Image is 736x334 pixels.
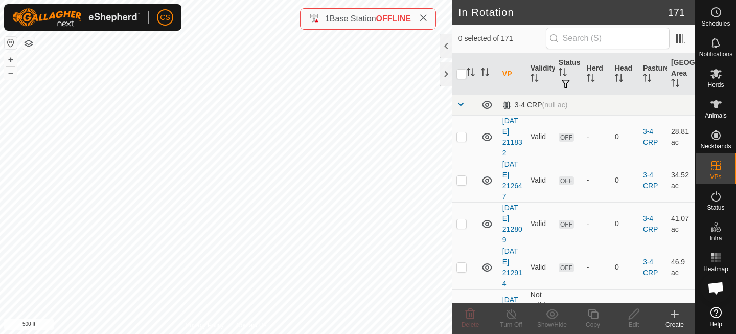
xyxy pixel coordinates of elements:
div: - [587,175,607,186]
td: Valid [526,159,555,202]
th: Herd [583,53,611,95]
td: 0 [611,246,639,289]
img: Gallagher Logo [12,8,140,27]
p-sorticon: Activate to sort [643,75,651,83]
span: OFF [559,176,574,185]
td: Valid [526,202,555,246]
p-sorticon: Activate to sort [615,75,623,83]
span: OFF [559,133,574,142]
p-sorticon: Activate to sort [559,70,567,78]
p-sorticon: Activate to sort [481,70,489,78]
div: Copy [572,320,613,329]
span: Delete [462,321,479,328]
th: VP [498,53,526,95]
td: Valid [526,115,555,159]
th: Status [555,53,583,95]
span: Animals [705,113,727,119]
div: Turn Off [491,320,532,329]
a: 3-4 CRP [643,127,658,146]
td: 0 [611,202,639,246]
span: (null ac) [542,101,568,109]
button: – [5,67,17,79]
p-sorticon: Activate to sort [467,70,475,78]
h2: In Rotation [458,6,668,18]
th: Pasture [639,53,667,95]
div: Edit [613,320,654,329]
p-sorticon: Activate to sort [587,75,595,83]
span: 1 [325,14,330,23]
th: Head [611,53,639,95]
span: 0 selected of 171 [458,33,546,44]
div: - [587,131,607,142]
th: [GEOGRAPHIC_DATA] Area [667,53,695,95]
div: Open chat [701,273,731,303]
td: Valid [526,246,555,289]
td: 34.52 ac [667,159,695,202]
button: Map Layers [22,37,35,50]
span: OFF [559,263,574,272]
span: OFFLINE [376,14,411,23]
a: 3-4 CRP [643,258,658,277]
div: 3-4 CRP [502,101,567,109]
a: [DATE] 212914 [502,247,522,287]
a: [DATE] 211832 [502,117,522,157]
button: Reset Map [5,37,17,49]
a: Contact Us [236,321,266,330]
p-sorticon: Activate to sort [531,75,539,83]
p-sorticon: Activate to sort [671,80,679,88]
div: Create [654,320,695,329]
span: Herds [707,82,724,88]
a: 3-4 CRP [643,214,658,233]
span: VPs [710,174,721,180]
div: - [587,218,607,229]
td: 41.07 ac [667,202,695,246]
div: - [587,262,607,273]
td: 28.81 ac [667,115,695,159]
a: Help [696,303,736,331]
span: Neckbands [700,143,731,149]
span: Heatmap [703,266,728,272]
a: [DATE] 212809 [502,204,522,244]
a: 3-4 CRP [643,171,658,190]
td: 0 [611,115,639,159]
a: [DATE] 212647 [502,160,522,201]
span: 171 [668,5,685,20]
span: Infra [709,235,722,241]
td: 46.9 ac [667,246,695,289]
input: Search (S) [546,28,670,49]
span: OFF [559,220,574,229]
button: + [5,54,17,66]
td: 0 [611,159,639,202]
span: Notifications [699,51,732,57]
th: Validity [526,53,555,95]
span: Base Station [330,14,376,23]
span: CS [160,12,170,23]
span: Schedules [701,20,730,27]
span: Help [709,321,722,327]
span: Status [707,205,724,211]
a: Privacy Policy [186,321,224,330]
div: Show/Hide [532,320,572,329]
